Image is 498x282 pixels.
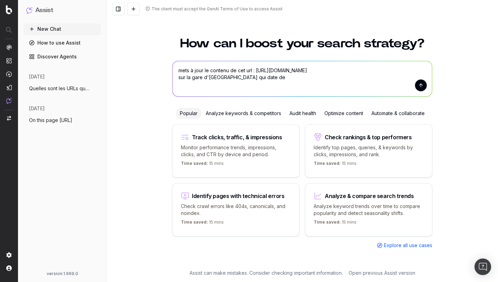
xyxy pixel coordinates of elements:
[24,37,101,48] a: How to use Assist
[181,219,224,228] p: 15 mins
[285,108,320,119] div: Audit health
[181,161,208,166] span: Time saved:
[192,193,285,199] div: Identify pages with technical errors
[24,23,101,35] button: New Chat
[190,270,343,276] p: Assist can make mistakes. Consider checking important information.
[6,45,12,50] img: Analytics
[26,271,98,276] div: version: 1.669.0
[6,85,12,90] img: Studio
[349,270,415,276] a: Open previous Assist version
[26,6,98,15] button: Assist
[314,144,424,158] p: Identify top pages, queries, & keywords by clicks, impressions, and rank.
[172,37,432,50] h1: How can I boost your search strategy?
[367,108,429,119] div: Automate & collaborate
[6,5,12,14] img: Botify logo
[314,161,341,166] span: Time saved:
[6,71,12,77] img: Activation
[24,83,101,94] button: Quelles sont les URLs qui datent d'avant
[176,108,202,119] div: Popular
[151,6,283,12] div: The client must accept the GenAI Terms of Use to access Assist
[474,258,491,275] div: Open Intercom Messenger
[314,219,357,228] p: 15 mins
[384,242,432,249] span: Explore all use cases
[181,144,291,158] p: Monitor performance trends, impressions, clicks, and CTR by device and period.
[29,105,45,112] span: [DATE]
[29,73,45,80] span: [DATE]
[29,117,72,124] span: On this page [URL]
[7,116,11,121] img: Switch project
[314,203,424,217] p: Analyze keyword trends over time to compare popularity and detect seasonality shifts.
[35,6,53,15] h1: Assist
[29,85,90,92] span: Quelles sont les URLs qui datent d'avant
[192,134,282,140] div: Track clicks, traffic, & impressions
[181,219,208,225] span: Time saved:
[325,193,414,199] div: Analyze & compare search trends
[24,51,101,62] a: Discover Agents
[320,108,367,119] div: Optimize content
[377,242,432,249] a: Explore all use cases
[314,219,341,225] span: Time saved:
[6,58,12,64] img: Intelligence
[26,7,33,13] img: Assist
[202,108,285,119] div: Analyze keywords & competitors
[6,265,12,271] img: My account
[6,252,12,258] img: Setting
[181,203,291,217] p: Check crawl errors like 404s, canonicals, and noindex.
[325,134,412,140] div: Check rankings & top performers
[181,161,224,169] p: 15 mins
[314,161,357,169] p: 15 mins
[24,115,101,126] button: On this page [URL]
[6,98,12,104] img: Assist
[173,61,432,96] textarea: mets à jour le contenu de cet url : [URL][DOMAIN_NAME] sur la gare d'[GEOGRAPHIC_DATA] qui date de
